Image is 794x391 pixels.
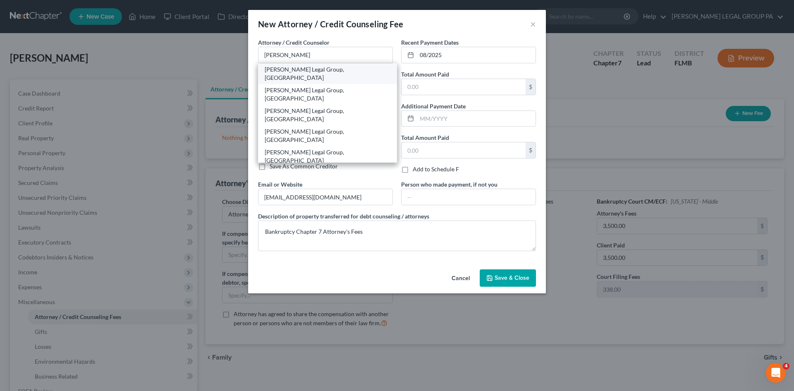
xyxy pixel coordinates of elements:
[401,102,466,110] label: Additional Payment Date
[265,127,390,144] div: [PERSON_NAME] Legal Group, [GEOGRAPHIC_DATA]
[766,363,786,383] iframe: Intercom live chat
[413,165,459,173] label: Add to Schedule F
[783,363,789,369] span: 4
[258,47,393,63] input: Search creditor by name...
[265,148,390,165] div: [PERSON_NAME] Legal Group, [GEOGRAPHIC_DATA]
[402,189,536,205] input: --
[417,47,536,63] input: MM/YYYY
[495,274,529,281] span: Save & Close
[270,162,338,170] label: Save As Common Creditor
[401,180,497,189] label: Person who made payment, if not you
[258,212,429,221] label: Description of property transferred for debt counseling / attorneys
[258,39,330,46] span: Attorney / Credit Counselor
[402,142,526,158] input: 0.00
[265,86,390,103] div: [PERSON_NAME] Legal Group, [GEOGRAPHIC_DATA]
[258,189,392,205] input: --
[402,79,526,95] input: 0.00
[278,19,404,29] span: Attorney / Credit Counseling Fee
[401,38,459,47] label: Recent Payment Dates
[480,269,536,287] button: Save & Close
[265,107,390,123] div: [PERSON_NAME] Legal Group, [GEOGRAPHIC_DATA]
[265,65,390,82] div: [PERSON_NAME] Legal Group, [GEOGRAPHIC_DATA]
[401,133,449,142] label: Total Amount Paid
[258,19,276,29] span: New
[530,19,536,29] button: ×
[445,270,476,287] button: Cancel
[401,70,449,79] label: Total Amount Paid
[526,142,536,158] div: $
[258,180,302,189] label: Email or Website
[417,111,536,127] input: MM/YYYY
[526,79,536,95] div: $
